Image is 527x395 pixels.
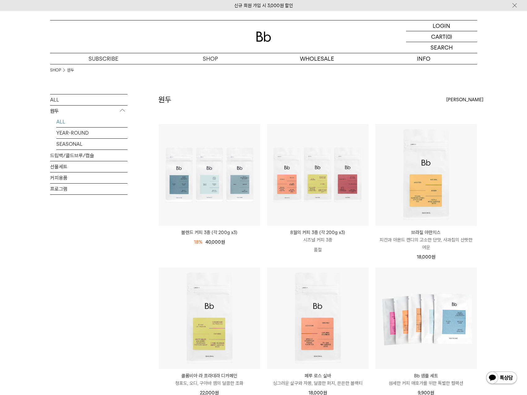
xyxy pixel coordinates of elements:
span: [PERSON_NAME] [446,96,483,103]
a: 선물세트 [50,161,127,172]
img: 카카오톡 채널 1:1 채팅 버튼 [486,371,518,386]
a: 블렌드 커피 3종 (각 200g x3) [159,229,260,236]
a: CART (0) [406,31,477,42]
p: Bb 샘플 세트 [375,372,477,380]
p: 콜롬비아 라 프라데라 디카페인 [159,372,260,380]
p: 섬세한 커피 애호가를 위한 특별한 컬렉션 [375,380,477,387]
img: 콜롬비아 라 프라데라 디카페인 [159,267,260,369]
p: CART [431,31,446,42]
p: 품절 [267,244,369,256]
span: 18,000 [417,254,435,260]
p: INFO [370,53,477,64]
a: SUBSCRIBE [50,53,157,64]
p: 8월의 커피 3종 (각 200g x3) [267,229,369,236]
a: YEAR-ROUND [56,128,127,138]
img: 블렌드 커피 3종 (각 200g x3) [159,124,260,226]
a: 페루 로스 실바 싱그러운 살구와 자몽, 달콤한 퍼지, 은은한 블랙티 [267,372,369,387]
p: 브라질 아란치스 [375,229,477,236]
p: LOGIN [433,20,450,31]
p: WHOLESALE [264,53,370,64]
h2: 원두 [158,94,171,105]
img: Bb 샘플 세트 [375,267,477,369]
div: 18% [194,238,202,246]
span: 원 [221,239,225,245]
p: 원두 [50,106,127,117]
p: 시즈널 커피 3종 [267,236,369,244]
a: 원두 [67,67,74,73]
a: 드립백/콜드브루/캡슐 [50,150,127,161]
img: 브라질 아란치스 [375,124,477,226]
a: LOGIN [406,20,477,31]
p: SEARCH [430,42,453,53]
a: SHOP [50,67,61,73]
a: Bb 샘플 세트 섬세한 커피 애호가를 위한 특별한 컬렉션 [375,372,477,387]
img: 페루 로스 실바 [267,267,369,369]
span: 40,000 [205,239,225,245]
span: 원 [431,254,435,260]
a: SEASONAL [56,139,127,150]
a: 브라질 아란치스 피칸과 아몬드 캔디의 고소한 단맛, 사과칩의 산뜻한 여운 [375,229,477,251]
a: 커피용품 [50,172,127,183]
a: ALL [50,94,127,105]
img: 로고 [256,32,271,42]
a: 프로그램 [50,184,127,194]
p: 청포도, 오디, 구아바 잼의 달콤한 조화 [159,380,260,387]
a: SHOP [157,53,264,64]
a: 8월의 커피 3종 (각 200g x3) 시즈널 커피 3종 [267,229,369,244]
p: 페루 로스 실바 [267,372,369,380]
img: 8월의 커피 3종 (각 200g x3) [267,124,369,226]
a: ALL [56,116,127,127]
p: (0) [446,31,452,42]
p: 피칸과 아몬드 캔디의 고소한 단맛, 사과칩의 산뜻한 여운 [375,236,477,251]
p: 싱그러운 살구와 자몽, 달콤한 퍼지, 은은한 블랙티 [267,380,369,387]
a: 콜롬비아 라 프라데라 디카페인 청포도, 오디, 구아바 잼의 달콤한 조화 [159,372,260,387]
a: 신규 회원 가입 시 3,000원 할인 [234,3,293,8]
